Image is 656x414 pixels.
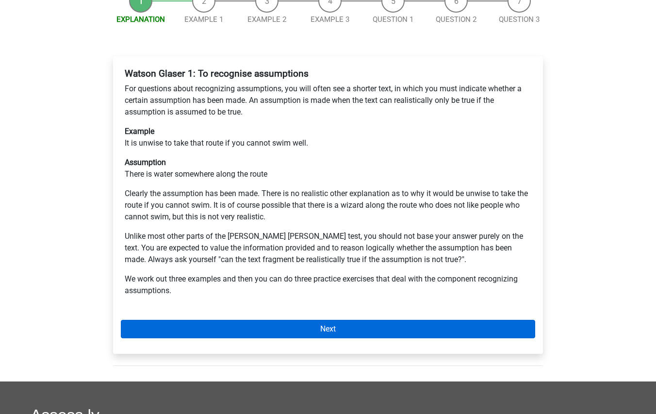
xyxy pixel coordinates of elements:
[125,68,309,79] b: Watson Glaser 1: To recognise assumptions
[125,188,531,223] p: Clearly the assumption has been made. There is no realistic other explanation as to why it would ...
[125,126,531,149] p: It is unwise to take that route if you cannot swim well.
[311,15,349,24] a: Example 3
[121,320,535,338] a: Next
[125,157,531,180] p: There is water somewhere along the route
[125,273,531,297] p: We work out three examples and then you can do three practice exercises that deal with the compon...
[125,83,531,118] p: For questions about recognizing assumptions, you will often see a shorter text, in which you must...
[125,127,154,136] b: Example
[499,15,540,24] a: Question 3
[247,15,286,24] a: Example 2
[184,15,223,24] a: Example 1
[125,158,166,167] b: Assumption
[116,15,165,24] a: Explanation
[373,15,413,24] a: Question 1
[125,231,531,265] p: Unlike most other parts of the [PERSON_NAME] [PERSON_NAME] test, you should not base your answer ...
[436,15,476,24] a: Question 2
